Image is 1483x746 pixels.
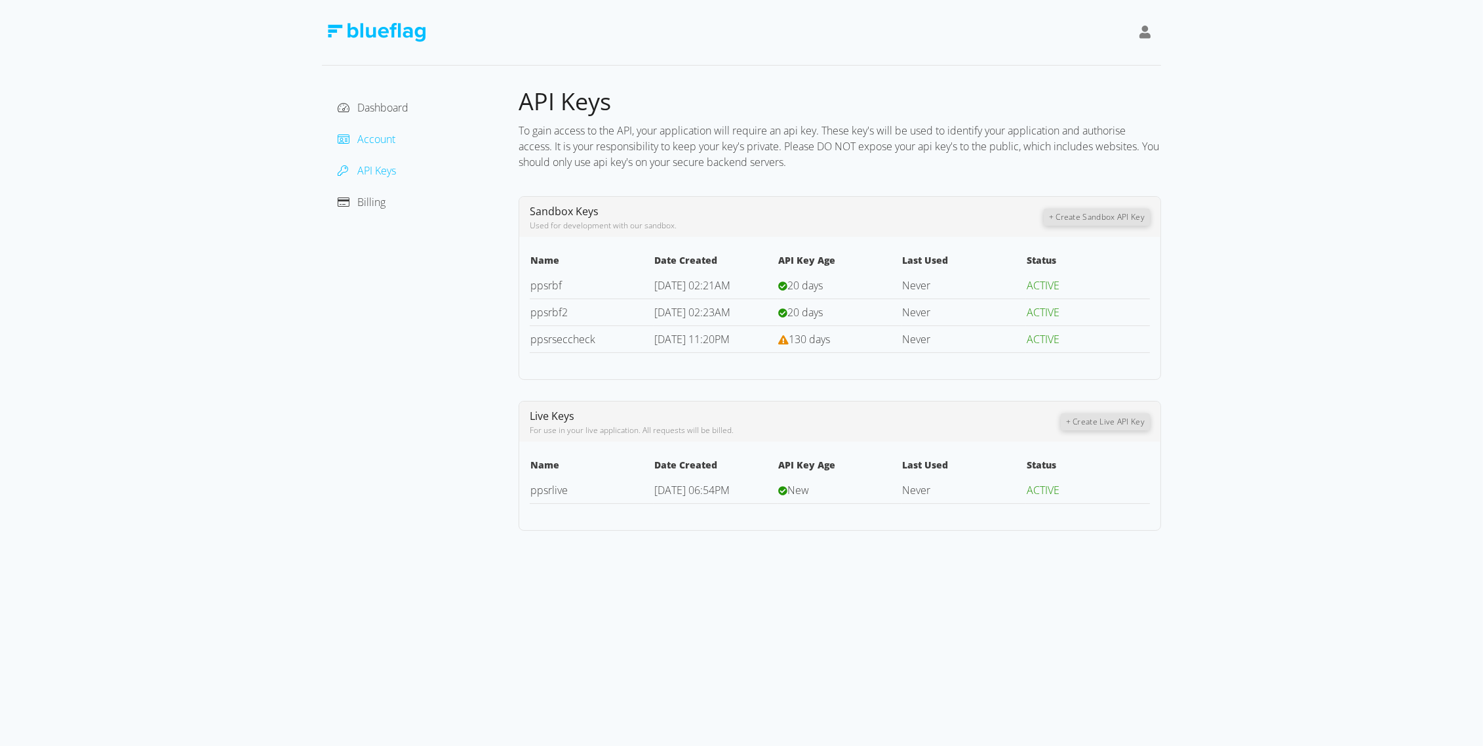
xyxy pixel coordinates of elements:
span: Sandbox Keys [530,204,599,218]
th: Name [530,457,654,477]
span: Dashboard [357,100,408,115]
span: API Keys [519,85,611,117]
th: API Key Age [778,457,901,477]
span: ACTIVE [1027,332,1059,346]
div: Used for development with our sandbox. [530,220,1044,232]
th: Status [1026,457,1150,477]
a: ppsrseccheck [530,332,595,346]
div: To gain access to the API, your application will require an api key. These key's will be used to ... [519,117,1161,175]
span: [DATE] 02:23AM [654,305,730,320]
span: 20 days [787,278,823,293]
span: [DATE] 11:20PM [654,332,730,346]
span: 130 days [789,332,830,346]
th: Status [1026,253,1150,272]
a: ppsrbf2 [530,305,568,320]
th: Date Created [654,253,778,272]
span: Never [903,278,931,293]
th: Name [530,253,654,272]
th: Date Created [654,457,778,477]
th: API Key Age [778,253,901,272]
span: Live Keys [530,409,574,423]
img: Blue Flag Logo [327,23,425,42]
span: Never [903,332,931,346]
th: Last Used [902,253,1026,272]
span: API Keys [357,163,396,178]
span: New [787,483,809,497]
button: + Create Live API Key [1061,413,1150,430]
a: API Keys [338,163,396,178]
a: Billing [338,195,386,209]
div: For use in your live application. All requests will be billed. [530,425,1061,436]
a: Dashboard [338,100,408,115]
span: [DATE] 02:21AM [654,278,730,293]
th: Last Used [902,457,1026,477]
a: Account [338,132,395,146]
span: Never [903,483,931,497]
span: Billing [357,195,386,209]
span: 20 days [787,305,823,320]
span: ACTIVE [1027,483,1059,497]
span: Never [903,305,931,320]
a: ppsrbf [530,278,562,293]
span: [DATE] 06:54PM [654,483,730,497]
span: ACTIVE [1027,305,1059,320]
span: ACTIVE [1027,278,1059,293]
button: + Create Sandbox API Key [1044,209,1150,226]
span: Account [357,132,395,146]
a: ppsrlive [530,483,568,497]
